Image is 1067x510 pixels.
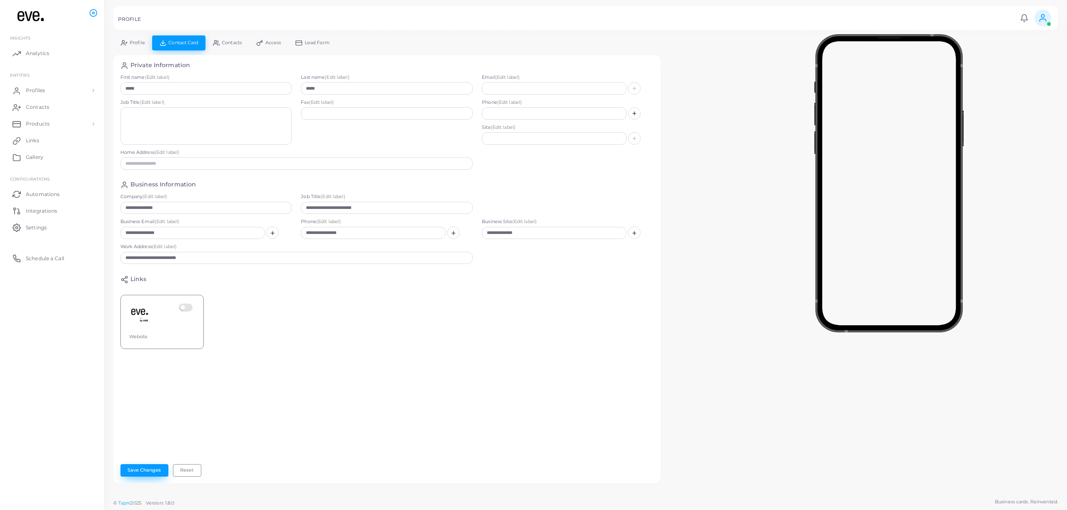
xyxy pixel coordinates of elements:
[173,464,201,477] button: Reset
[6,116,98,132] a: Products
[482,124,654,131] label: Site
[120,244,473,250] label: Work Address
[120,99,292,106] label: Job Title
[8,8,54,23] img: logo
[482,99,654,106] label: Phone
[482,74,654,81] label: Email
[26,50,49,57] span: Analytics
[491,124,516,130] span: (Edit label)
[6,82,98,99] a: Profiles
[130,181,196,189] h4: Business Information
[118,500,131,506] a: Tapni
[130,276,147,284] h4: Links
[26,224,47,231] span: Settings
[497,99,522,105] span: (Edit label)
[145,74,170,80] span: (Edit label)
[325,74,349,80] span: (Edit label)
[6,219,98,236] a: Settings
[26,120,50,128] span: Products
[130,40,145,45] span: Profile
[26,137,39,144] span: Links
[130,500,141,507] span: 2025
[512,219,537,224] span: (Edit label)
[120,149,473,156] label: Home Address
[26,87,45,94] span: Profiles
[113,500,174,507] span: ©
[146,500,175,506] span: Version: 1.8.0
[143,193,167,199] span: (Edit label)
[265,40,281,45] span: Access
[6,132,98,149] a: Links
[10,73,30,78] span: ENTITIES
[6,250,98,266] a: Schedule a Call
[120,193,292,200] label: Company
[301,219,473,225] label: Phone
[482,219,654,225] label: Business Site
[140,99,165,105] span: (Edit label)
[6,149,98,166] a: Gallery
[301,99,473,106] label: Fax
[6,99,98,116] a: Contacts
[130,62,190,70] h4: Private Information
[129,334,195,340] div: Website
[309,99,334,105] span: (Edit label)
[301,193,473,200] label: Job Title
[222,40,242,45] span: Contacts
[6,186,98,202] a: Automations
[26,103,49,111] span: Contacts
[155,219,179,224] span: (Edit label)
[152,244,177,249] span: (Edit label)
[120,464,168,477] button: Save Changes
[301,74,473,81] label: Last name
[26,191,60,198] span: Automations
[10,35,30,40] span: INSIGHTS
[495,74,520,80] span: (Edit label)
[10,176,50,181] span: Configurations
[118,16,141,22] h5: PROFILE
[316,219,341,224] span: (Edit label)
[120,219,292,225] label: Business Email
[6,202,98,219] a: Integrations
[305,40,330,45] span: Lead Form
[26,207,57,215] span: Integrations
[129,304,150,324] img: f4c8a52a-9fc7-4af1-a32a-7b2825fb1a4a-1756975409926.png
[168,40,198,45] span: Contact Card
[26,255,64,262] span: Schedule a Call
[155,149,179,155] span: (Edit label)
[26,153,43,161] span: Gallery
[814,34,964,332] img: phone-mock.b55596b7.png
[995,498,1058,505] span: Business cards. Reinvented.
[321,193,345,199] span: (Edit label)
[120,74,292,81] label: First name
[6,45,98,62] a: Analytics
